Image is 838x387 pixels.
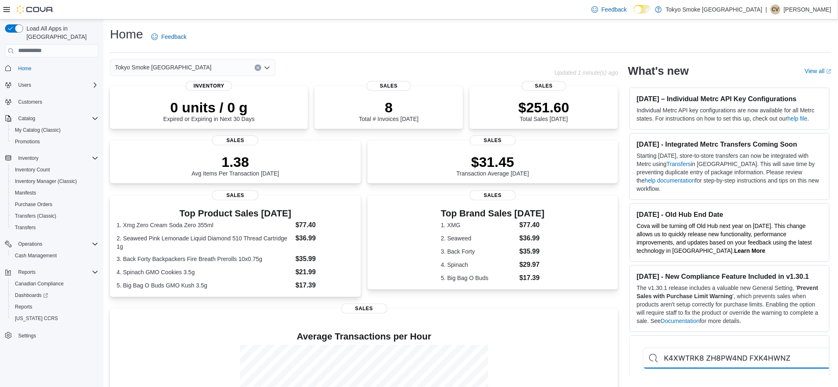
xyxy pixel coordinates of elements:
a: Reports [12,302,36,312]
button: Open list of options [264,64,270,71]
span: Inventory Count [12,165,98,175]
span: Washington CCRS [12,313,98,323]
dt: 3. Back Forty [441,247,516,256]
img: Cova [17,5,54,14]
button: Home [2,62,102,74]
button: Reports [2,266,102,278]
span: Transfers (Classic) [12,211,98,221]
button: Inventory [15,153,42,163]
button: [US_STATE] CCRS [8,313,102,324]
span: Catalog [18,115,35,122]
button: Inventory Count [8,164,102,176]
button: Purchase Orders [8,199,102,210]
h4: Average Transactions per Hour [117,332,611,342]
span: Promotions [12,137,98,147]
span: Purchase Orders [12,199,98,209]
button: Catalog [15,114,38,123]
p: Tokyo Smoke [GEOGRAPHIC_DATA] [666,5,763,14]
a: View allExternal link [805,68,831,74]
a: Learn More [734,247,765,254]
dd: $35.99 [296,254,354,264]
div: Avg Items Per Transaction [DATE] [191,154,279,177]
button: Settings [2,329,102,341]
p: Individual Metrc API key configurations are now available for all Metrc states. For instructions ... [637,106,823,123]
p: 8 [359,99,418,116]
button: Customers [2,96,102,108]
dt: 1. Xmg Zero Cream Soda Zero 355ml [117,221,292,229]
dt: 4. Spinach GMO Cookies 3.5g [117,268,292,276]
span: My Catalog (Classic) [15,127,61,133]
span: Reports [18,269,36,275]
a: Transfers (Classic) [12,211,60,221]
span: Inventory [186,81,232,91]
span: Transfers [15,224,36,231]
h3: Top Product Sales [DATE] [117,209,354,218]
a: Manifests [12,188,39,198]
button: Operations [15,239,46,249]
p: [PERSON_NAME] [784,5,831,14]
input: Dark Mode [634,5,651,14]
dt: 4. Spinach [441,261,516,269]
dt: 5. Big Bag O Buds [441,274,516,282]
span: Inventory [18,155,38,161]
p: Updated 1 minute(s) ago [554,69,618,76]
span: [US_STATE] CCRS [15,315,58,322]
span: Settings [18,332,36,339]
a: Cash Management [12,251,60,261]
span: CV [772,5,779,14]
a: [US_STATE] CCRS [12,313,61,323]
dt: 1. XMG [441,221,516,229]
dd: $17.39 [520,273,545,283]
h2: What's new [628,64,689,78]
span: Sales [341,304,387,313]
span: Cova will be turning off Old Hub next year on [DATE]. This change allows us to quickly release ne... [637,223,812,254]
span: Inventory Manager (Classic) [15,178,77,185]
a: Documentation [661,318,700,324]
div: Expired or Expiring in Next 30 Days [163,99,255,122]
button: Inventory Manager (Classic) [8,176,102,187]
dt: 5. Big Bag O Buds GMO Kush 3.5g [117,281,292,290]
dd: $77.40 [296,220,354,230]
button: Reports [15,267,39,277]
a: Transfers [12,223,39,233]
button: Transfers (Classic) [8,210,102,222]
span: Customers [18,99,42,105]
span: Operations [15,239,98,249]
span: Transfers (Classic) [15,213,56,219]
span: Promotions [15,138,40,145]
h3: [DATE] - New Compliance Feature Included in v1.30.1 [637,272,823,280]
p: | [766,5,767,14]
button: Manifests [8,187,102,199]
p: 0 units / 0 g [163,99,255,116]
p: Starting [DATE], store-to-store transfers can now be integrated with Metrc using in [GEOGRAPHIC_D... [637,152,823,193]
span: Inventory [15,153,98,163]
a: Feedback [588,1,630,18]
span: Reports [15,304,32,310]
dt: 2. Seaweed Pink Lemonade Liquid Diamond 510 Thread Cartridge 1g [117,234,292,251]
div: Total # Invoices [DATE] [359,99,418,122]
div: Total Sales [DATE] [518,99,569,122]
button: My Catalog (Classic) [8,124,102,136]
span: Transfers [12,223,98,233]
button: Users [2,79,102,91]
span: Canadian Compliance [15,280,64,287]
span: Sales [212,190,258,200]
span: Sales [522,81,566,91]
button: Promotions [8,136,102,147]
span: Home [18,65,31,72]
svg: External link [826,69,831,74]
a: Inventory Manager (Classic) [12,176,80,186]
dd: $17.39 [296,280,354,290]
a: Promotions [12,137,43,147]
span: Cash Management [15,252,57,259]
dd: $36.99 [520,233,545,243]
p: The v1.30.1 release includes a valuable new General Setting, ' ', which prevents sales when produ... [637,284,823,325]
button: Users [15,80,34,90]
button: Clear input [255,64,261,71]
span: Inventory Count [15,166,50,173]
a: My Catalog (Classic) [12,125,64,135]
span: Feedback [602,5,627,14]
span: Dashboards [15,292,48,299]
span: Canadian Compliance [12,279,98,289]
